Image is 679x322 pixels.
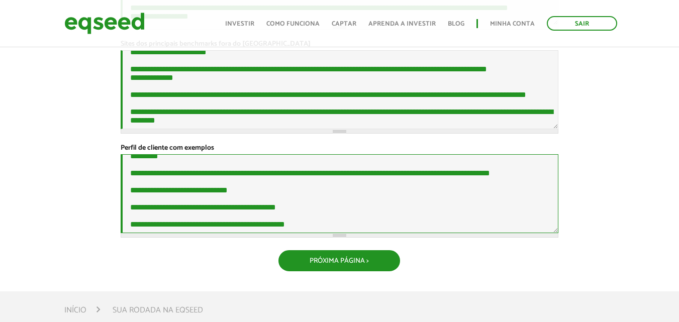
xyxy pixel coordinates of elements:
[121,145,214,152] label: Perfil de cliente com exemplos
[278,250,400,271] button: Próxima Página >
[225,21,254,27] a: Investir
[121,41,311,48] label: Sites dos principais benchmarks fora do [GEOGRAPHIC_DATA]
[490,21,535,27] a: Minha conta
[64,306,86,314] a: Início
[368,21,436,27] a: Aprenda a investir
[547,16,617,31] a: Sair
[113,303,203,317] li: Sua rodada na EqSeed
[64,10,145,37] img: EqSeed
[332,21,356,27] a: Captar
[266,21,320,27] a: Como funciona
[448,21,464,27] a: Blog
